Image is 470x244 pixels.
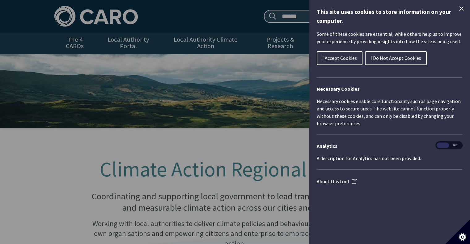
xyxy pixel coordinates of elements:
p: Necessary cookies enable core functionality such as page navigation and access to secure areas. T... [317,97,463,127]
a: About this tool [317,178,357,184]
p: Some of these cookies are essential, while others help us to improve your experience by providing... [317,30,463,45]
span: On [437,143,449,148]
button: I Accept Cookies [317,51,362,65]
p: A description for Analytics has not been provided. [317,155,463,162]
h3: Analytics [317,142,463,150]
button: Set cookie preferences [445,219,470,244]
span: I Do Not Accept Cookies [370,55,421,61]
span: I Accept Cookies [322,55,357,61]
h2: Necessary Cookies [317,85,463,93]
h1: This site uses cookies to store information on your computer. [317,7,463,25]
button: Close Cookie Control [458,5,465,12]
button: I Do Not Accept Cookies [365,51,427,65]
span: Off [449,143,461,148]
